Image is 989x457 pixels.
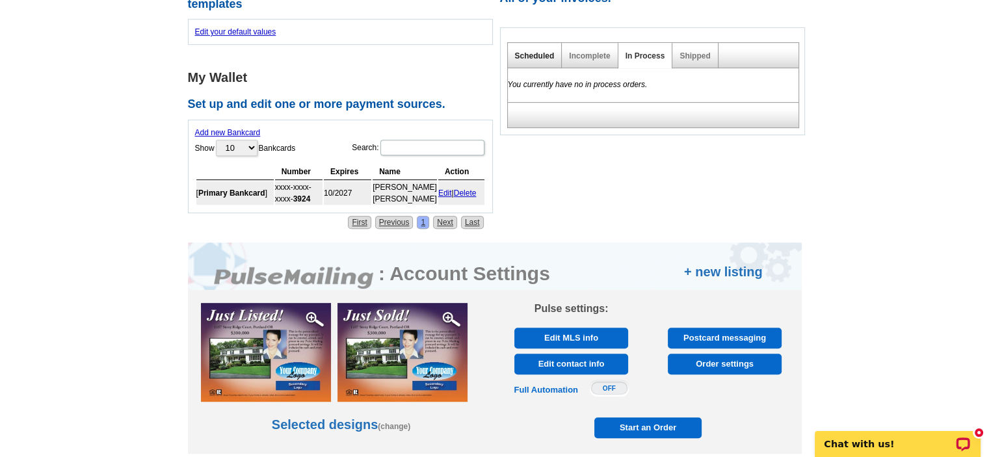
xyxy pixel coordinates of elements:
td: [ ] [196,181,274,205]
iframe: LiveChat chat widget [806,416,989,457]
a: Postcard messaging [668,328,782,348]
a: Edit MLS info [514,328,628,348]
a: First [348,216,371,229]
a: Incomplete [569,51,610,60]
a: (change) [378,422,410,431]
a: Add new Bankcard [195,128,261,137]
a: 1 [417,216,429,229]
img: logo.png [214,267,376,290]
span: Postcard messaging [672,328,778,348]
th: Number [275,164,323,180]
a: Delete [454,189,477,198]
a: Edit your default values [195,27,276,36]
span: Edit MLS info [518,328,624,348]
th: Name [373,164,437,180]
a: + new listing [684,262,763,281]
a: Scheduled [515,51,555,60]
th: Expires [324,164,371,180]
img: Pulse21_RF_JS_sample.jpg [337,303,468,402]
img: Pulse21_RF_JL_sample.jpg [201,303,331,402]
input: Search: [380,140,484,155]
h2: Set up and edit one or more payment sources. [188,98,500,112]
a: Edit [438,189,452,198]
th: Action [438,164,484,180]
td: [PERSON_NAME] [PERSON_NAME] [373,181,437,205]
p: Selected designs [188,321,495,434]
a: Previous [375,216,414,229]
h2: : Account Settings [378,262,550,285]
h1: My Wallet [188,71,500,85]
b: Primary Bankcard [198,189,265,198]
a: Shipped [679,51,710,60]
a: Edit contact info [514,354,628,374]
a: Next [433,216,457,229]
a: In Process [626,51,665,60]
em: You currently have no in process orders. [508,80,648,89]
h3: Pulse settings: [508,303,635,315]
img: magnify-glass.png [305,309,324,329]
a: Order settings [668,354,782,374]
span: Order settings [672,354,778,374]
a: Start an Order [594,417,702,438]
div: Full Automation [514,384,578,397]
select: ShowBankcards [216,140,257,156]
td: xxxx-xxxx-xxxx- [275,181,323,205]
label: Show Bankcards [195,138,296,157]
td: 10/2027 [324,181,371,205]
img: magnify-glass.png [442,309,461,329]
strong: 3924 [293,194,311,203]
td: | [438,181,484,205]
span: Start an Order [598,417,699,438]
span: Edit contact info [518,354,624,374]
label: Search: [352,138,485,157]
a: Last [461,216,484,229]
